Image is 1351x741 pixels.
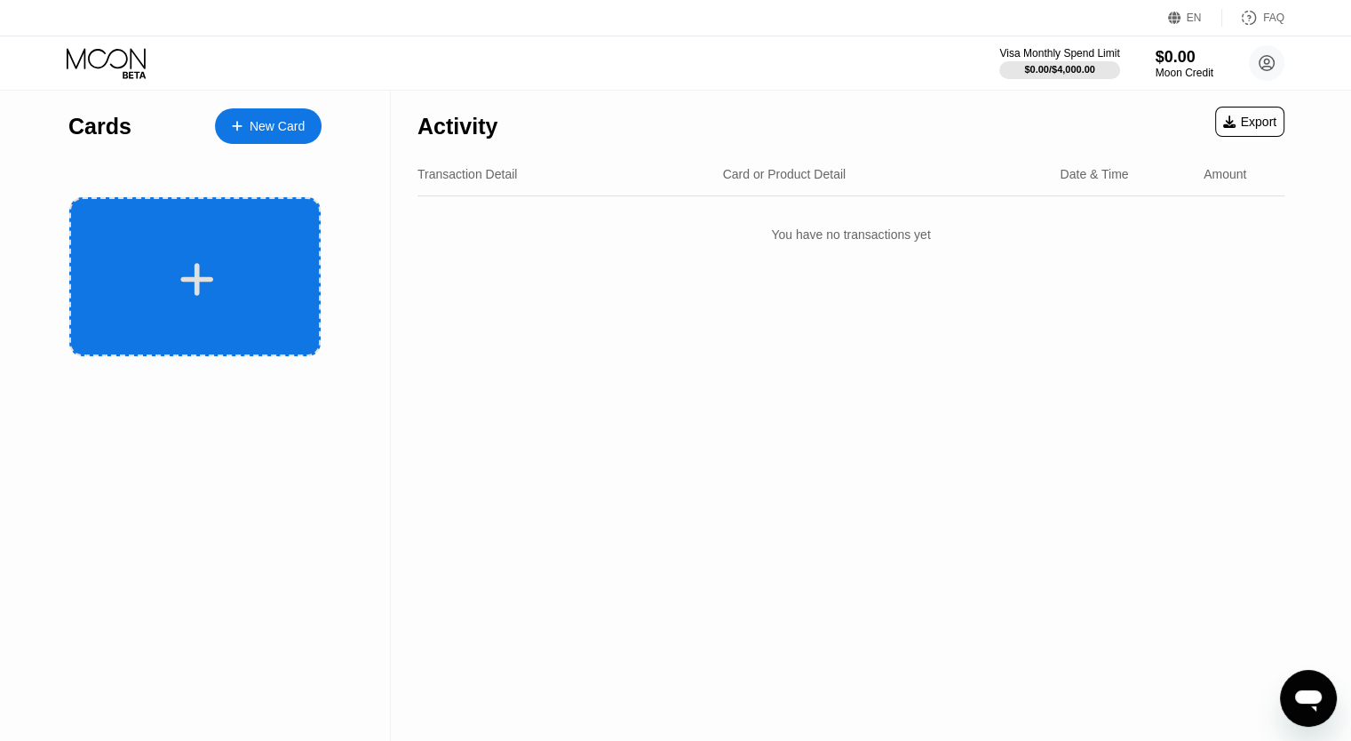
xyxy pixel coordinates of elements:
[1280,670,1337,727] iframe: Button to launch messaging window
[417,210,1284,259] div: You have no transactions yet
[723,167,846,181] div: Card or Product Detail
[250,119,305,134] div: New Card
[1187,12,1202,24] div: EN
[417,114,497,139] div: Activity
[999,47,1119,79] div: Visa Monthly Spend Limit$0.00/$4,000.00
[1204,167,1246,181] div: Amount
[1060,167,1128,181] div: Date & Time
[1156,48,1213,67] div: $0.00
[1223,115,1276,129] div: Export
[999,47,1119,60] div: Visa Monthly Spend Limit
[1215,107,1284,137] div: Export
[1156,67,1213,79] div: Moon Credit
[1156,48,1213,79] div: $0.00Moon Credit
[417,167,517,181] div: Transaction Detail
[1222,9,1284,27] div: FAQ
[215,108,322,144] div: New Card
[1263,12,1284,24] div: FAQ
[68,114,131,139] div: Cards
[1168,9,1222,27] div: EN
[1024,64,1095,75] div: $0.00 / $4,000.00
